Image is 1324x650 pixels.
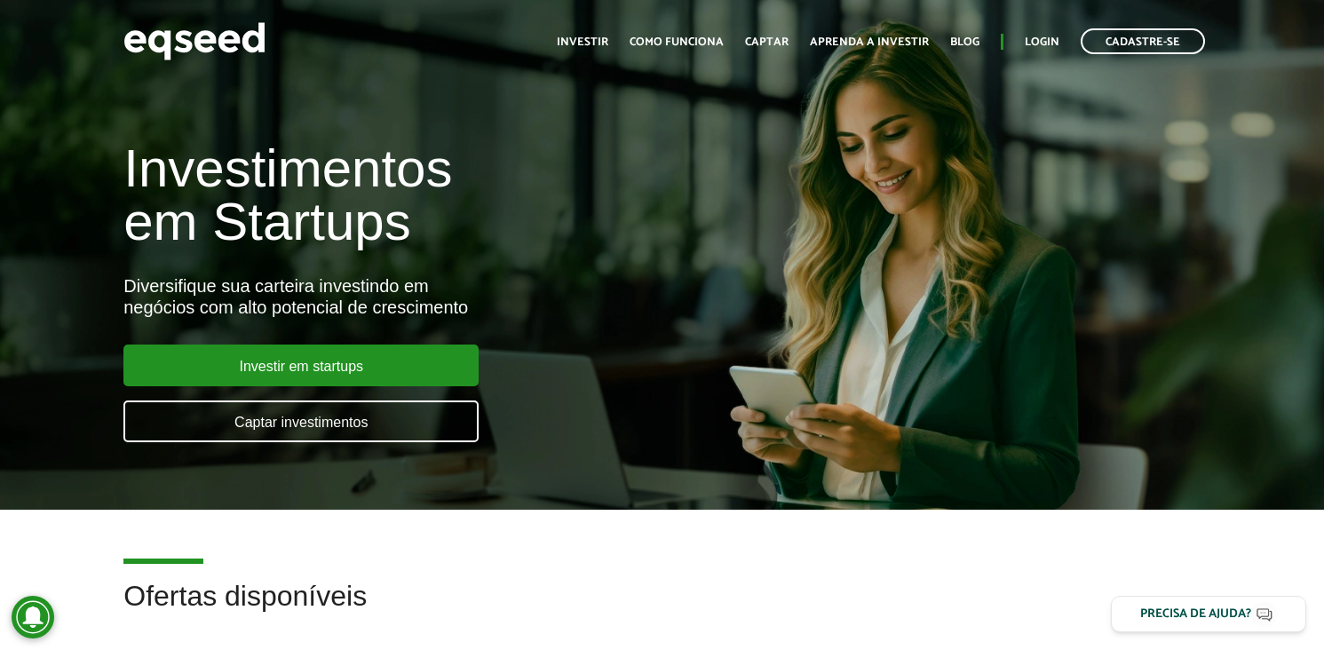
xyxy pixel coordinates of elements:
a: Captar [745,36,789,48]
a: Captar investimentos [123,400,479,442]
img: EqSeed [123,18,266,65]
a: Como funciona [630,36,724,48]
a: Blog [950,36,979,48]
div: Diversifique sua carteira investindo em negócios com alto potencial de crescimento [123,275,759,318]
a: Aprenda a investir [810,36,929,48]
a: Login [1025,36,1059,48]
h1: Investimentos em Startups [123,142,759,249]
a: Cadastre-se [1081,28,1205,54]
h2: Ofertas disponíveis [123,581,1201,638]
a: Investir [557,36,608,48]
a: Investir em startups [123,345,479,386]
